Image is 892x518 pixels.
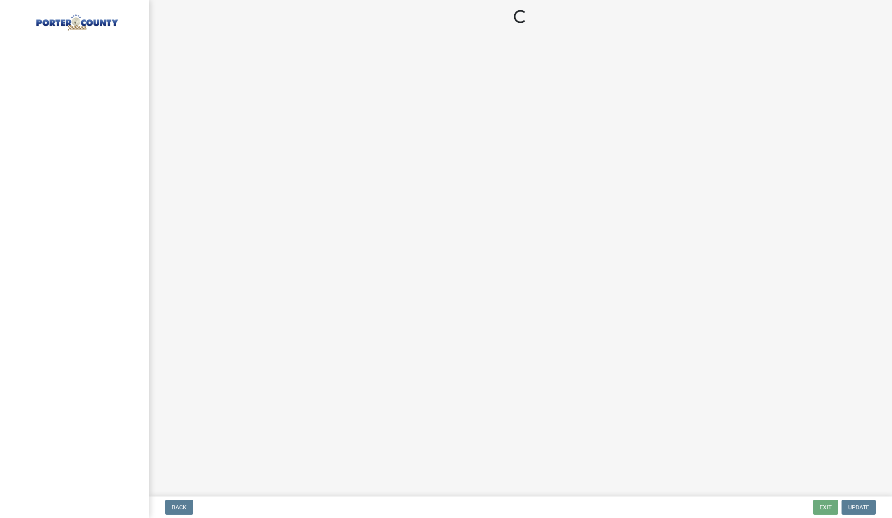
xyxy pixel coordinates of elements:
button: Update [842,500,876,515]
button: Exit [813,500,838,515]
button: Back [165,500,193,515]
span: Update [848,504,869,511]
img: Porter County, Indiana [17,9,136,32]
span: Back [172,504,187,511]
